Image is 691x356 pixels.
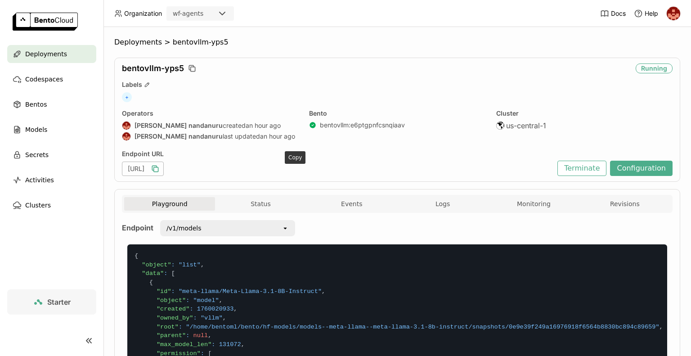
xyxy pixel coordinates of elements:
a: Deployments [7,45,96,63]
div: Labels [122,81,673,89]
span: "model" [193,297,219,304]
span: Clusters [25,200,51,211]
span: Deployments [25,49,67,59]
a: Activities [7,171,96,189]
a: Bentos [7,95,96,113]
span: : [179,324,182,330]
div: Cluster [496,109,673,117]
span: "parent" [157,332,186,339]
span: > [162,38,173,47]
span: , [208,332,211,339]
span: : [171,261,175,268]
span: "vllm" [201,315,223,321]
span: "created" [157,306,189,312]
div: Copy [285,151,305,164]
strong: [PERSON_NAME] nandanuru [135,122,223,130]
a: Docs [600,9,626,18]
span: 131072 [219,341,241,348]
div: Help [634,9,658,18]
span: "id" [157,288,171,295]
span: us-central-1 [506,121,546,130]
div: /v1/models [166,224,202,233]
span: "max_model_len" [157,341,211,348]
span: Models [25,124,47,135]
span: Help [645,9,658,18]
span: "data" [142,270,164,277]
span: "root" [157,324,179,330]
strong: Endpoint [122,223,153,232]
button: Playground [124,197,215,211]
span: an hour ago [246,122,281,130]
a: Starter [7,289,96,315]
span: , [233,306,237,312]
span: "/home/bentoml/bento/hf-models/models--meta-llama--meta-llama-3.1-8b-instruct/snapshots/0e9e39f24... [186,324,659,330]
span: , [322,288,325,295]
span: Secrets [25,149,49,160]
img: prasanth nandanuru [122,132,130,140]
span: "meta-llama/Meta-Llama-3.1-8B-Instruct" [179,288,322,295]
img: prasanth nandanuru [667,7,680,20]
span: : [193,315,197,321]
span: + [122,92,132,102]
div: Bento [309,109,485,117]
div: Running [636,63,673,73]
span: : [189,306,193,312]
span: Codespaces [25,74,63,85]
a: Codespaces [7,70,96,88]
a: bentovllm:e6ptgpnfcsnqiaav [320,121,405,129]
button: Monitoring [488,197,579,211]
span: : [186,297,189,304]
button: Configuration [610,161,673,176]
span: an hour ago [260,132,295,140]
span: Docs [611,9,626,18]
nav: Breadcrumbs navigation [114,38,680,47]
span: : [171,288,175,295]
button: Terminate [557,161,606,176]
input: Selected /v1/models. [202,224,203,233]
div: Endpoint URL [122,150,553,158]
span: Organization [124,9,162,18]
span: null [193,332,208,339]
img: prasanth nandanuru [122,122,130,130]
img: logo [13,13,78,31]
span: Bentos [25,99,47,110]
span: Starter [47,297,71,306]
span: , [241,341,245,348]
span: { [135,252,138,259]
strong: [PERSON_NAME] nandanuru [135,132,223,140]
span: "object" [142,261,171,268]
a: Secrets [7,146,96,164]
div: wf-agents [173,9,203,18]
div: created [122,121,298,130]
span: "list" [179,261,201,268]
span: { [149,279,153,286]
div: last updated [122,132,298,141]
button: Events [306,197,397,211]
span: Deployments [114,38,162,47]
span: : [164,270,167,277]
div: Operators [122,109,298,117]
span: , [219,297,223,304]
input: Selected wf-agents. [204,9,205,18]
button: Revisions [579,197,670,211]
a: Models [7,121,96,139]
button: Status [215,197,306,211]
span: , [660,324,663,330]
div: [URL] [122,162,164,176]
span: , [223,315,226,321]
span: : [186,332,189,339]
span: 1760020933 [197,306,234,312]
span: Logs [435,200,450,208]
span: bentovllm-yps5 [173,38,229,47]
svg: open [282,225,289,232]
span: "owned_by" [157,315,193,321]
span: Activities [25,175,54,185]
span: , [201,261,204,268]
span: "object" [157,297,186,304]
span: bentovllm-yps5 [122,63,184,73]
a: Clusters [7,196,96,214]
span: : [211,341,215,348]
span: [ [171,270,175,277]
